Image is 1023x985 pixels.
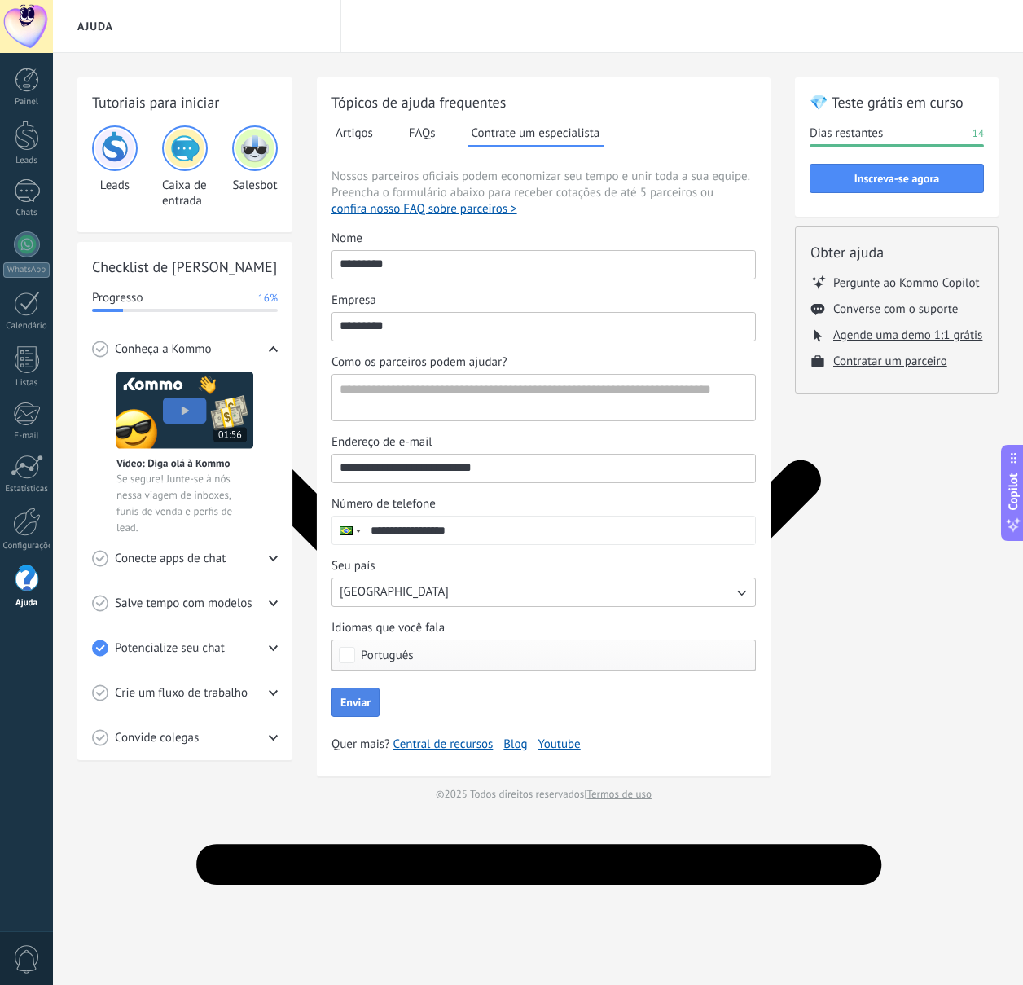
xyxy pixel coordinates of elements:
[331,688,380,717] button: Enviar
[331,92,756,112] h2: Tópicos de ajuda frequentes
[332,313,755,339] input: Empresa
[331,231,362,247] span: Nome
[538,737,581,752] a: Youtube
[833,328,982,343] button: Agende uma demo 1:1 grátis
[363,517,755,544] input: Número de telefone
[92,290,143,306] span: Progresso
[332,375,752,420] textarea: Como os parceiros podem ajudar?
[331,737,581,753] span: Quer mais?
[331,169,756,218] span: Nossos parceiros oficiais podem economizar seu tempo e unir toda a sua equipe. Preencha o formulá...
[331,434,432,451] span: Endereço de e-mail
[833,301,958,317] button: Converse com o suporte
[436,786,652,803] span: © 2025 Todos direitos reservados |
[3,431,50,442] div: E-mail
[258,290,278,306] span: 16%
[331,292,376,309] span: Empresa
[232,125,278,209] div: Salesbot
[115,341,211,358] span: Conheça a Kommo
[810,164,984,193] button: Inscreva-se agora
[833,275,980,291] button: Pergunte ao Kommo Copilot
[3,97,50,108] div: Painel
[503,737,527,753] a: Blog
[340,584,449,600] span: [GEOGRAPHIC_DATA]
[92,125,138,209] div: Leads
[331,354,507,371] span: Como os parceiros podem ajudar?
[3,156,50,166] div: Leads
[3,321,50,332] div: Calendário
[115,596,252,612] span: Salve tempo com modelos
[116,456,230,470] span: Vídeo: Diga olá à Kommo
[810,242,983,262] h2: Obter ajuda
[331,578,756,607] button: Seu país
[393,737,494,753] a: Central de recursos
[1005,473,1021,510] span: Copilot
[810,92,984,112] h2: 💎 Teste grátis em curso
[331,201,517,218] button: confira nosso FAQ sobre parceiros >
[3,208,50,218] div: Chats
[340,697,371,708] span: Enviar
[115,551,226,567] span: Conecte apps de chat
[3,484,50,495] div: Estatísticas
[115,730,199,746] span: Convide colegas
[586,787,652,801] a: Termos de uso
[162,125,208,209] div: Caixa de entrada
[331,558,375,574] span: Seu país
[115,640,225,657] span: Potencialize seu chat
[331,496,436,512] span: Número de telefone
[116,471,253,536] span: Se segure! Junte-se à nós nessa viagem de inboxes, funis de venda e perfis de lead.
[332,455,755,481] input: Endereço de e-mail
[116,372,253,449] img: Meet video
[3,598,50,609] div: Ajuda
[3,262,50,278] div: WhatsApp
[854,173,939,184] span: Inscreva-se agora
[331,121,377,145] button: Artigos
[331,620,445,636] span: Idiomas que você fala
[115,685,248,701] span: Crie um fluxo de trabalho
[332,251,755,277] input: Nome
[468,121,604,147] button: Contrate um especialista
[973,125,984,142] span: 14
[332,517,363,544] div: Brazil: + 55
[833,354,947,369] button: Contratar um parceiro
[3,541,50,552] div: Configurações
[361,649,414,662] span: Português
[405,121,440,145] button: FAQs
[810,125,883,142] span: Dias restantes
[3,378,50,389] div: Listas
[92,257,278,277] h2: Checklist de [PERSON_NAME]
[92,92,278,112] h2: Tutoriais para iniciar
